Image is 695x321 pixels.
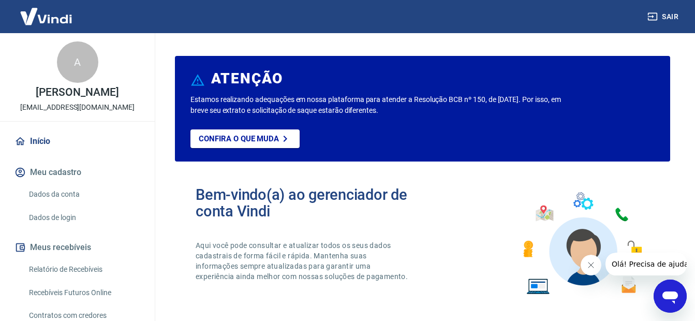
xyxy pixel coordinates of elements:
button: Sair [645,7,683,26]
h2: Bem-vindo(a) ao gerenciador de conta Vindi [196,186,423,220]
a: Relatório de Recebíveis [25,259,142,280]
p: Aqui você pode consultar e atualizar todos os seus dados cadastrais de forma fácil e rápida. Mant... [196,240,410,282]
a: Recebíveis Futuros Online [25,282,142,303]
button: Meu cadastro [12,161,142,184]
img: Imagem de um avatar masculino com diversos icones exemplificando as funcionalidades do gerenciado... [514,186,649,301]
a: Confira o que muda [190,129,300,148]
p: Estamos realizando adequações em nossa plataforma para atender a Resolução BCB nº 150, de [DATE].... [190,94,562,116]
a: Início [12,130,142,153]
span: Olá! Precisa de ajuda? [6,7,87,16]
p: [PERSON_NAME] [36,87,119,98]
p: Confira o que muda [199,134,279,143]
p: [EMAIL_ADDRESS][DOMAIN_NAME] [20,102,135,113]
div: A [57,41,98,83]
button: Meus recebíveis [12,236,142,259]
img: Vindi [12,1,80,32]
h6: ATENÇÃO [211,74,283,84]
iframe: Close message [581,255,601,275]
a: Dados de login [25,207,142,228]
a: Dados da conta [25,184,142,205]
iframe: Button to launch messaging window [654,280,687,313]
iframe: Message from company [605,253,687,275]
